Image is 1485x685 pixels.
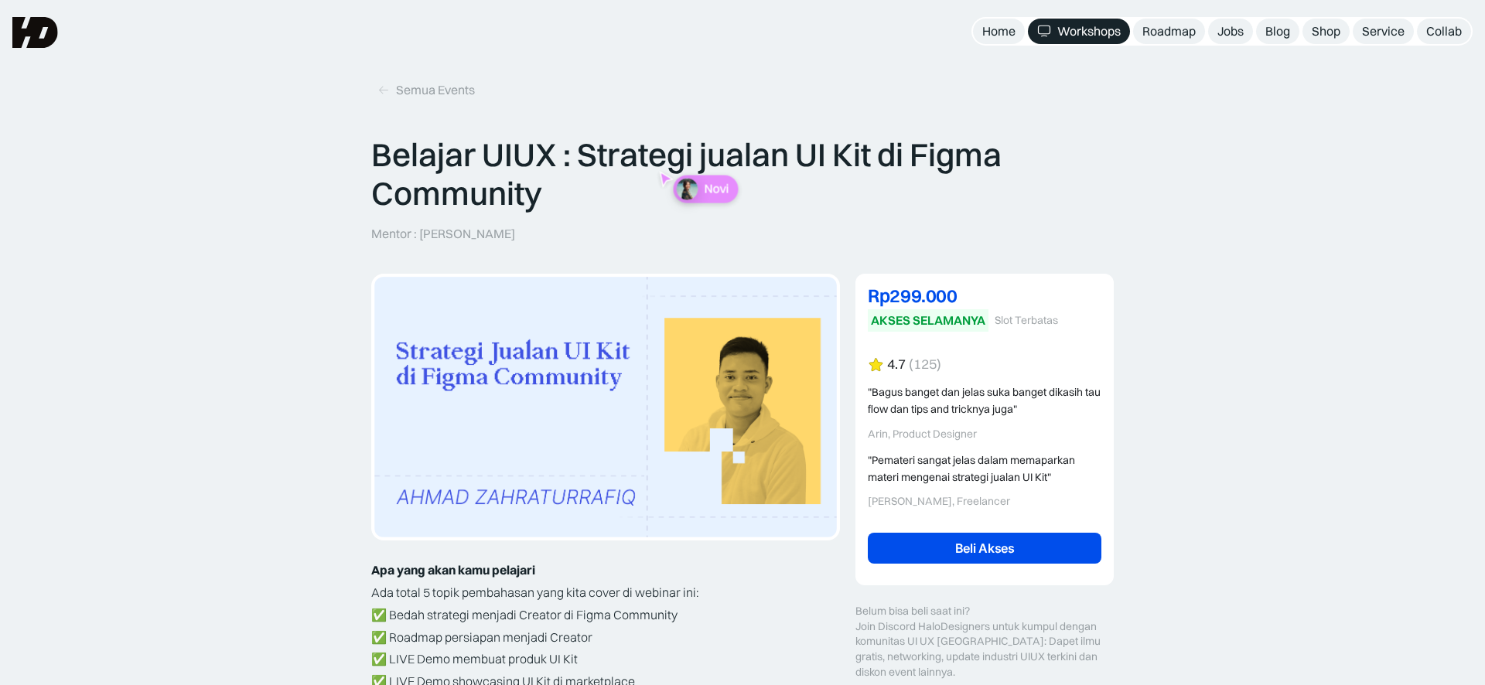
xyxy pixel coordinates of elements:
p: Novi [704,182,729,196]
div: "Pemateri sangat jelas dalam memaparkan materi mengenai strategi jualan UI Kit" [868,452,1101,486]
div: 4.7 [887,356,906,373]
a: Shop [1302,19,1350,44]
div: Workshops [1057,23,1121,39]
a: Jobs [1208,19,1253,44]
div: Belum bisa beli saat ini? Join Discord HaloDesigners untuk kumpul dengan komunitas UI UX [GEOGRAP... [855,604,1114,680]
a: Beli Akses [868,533,1101,564]
a: Roadmap [1133,19,1205,44]
div: Roadmap [1142,23,1196,39]
div: Slot Terbatas [995,314,1058,327]
a: Semua Events [371,77,481,103]
div: Rp299.000 [868,286,1101,305]
div: Blog [1265,23,1290,39]
div: AKSES SELAMANYA [871,312,985,329]
div: Collab [1426,23,1462,39]
a: Workshops [1028,19,1130,44]
div: Arin, Product Designer [868,428,1101,441]
a: Home [973,19,1025,44]
p: Ada total 5 topik pembahasan yang kita cover di webinar ini: [371,581,840,604]
div: "Bagus banget dan jelas suka banget dikasih tau flow dan tips and tricknya juga" [868,383,1101,418]
p: Mentor : [PERSON_NAME] [371,226,515,242]
a: Service [1353,19,1414,44]
a: Collab [1417,19,1471,44]
p: Belajar UIUX : Strategi jualan UI Kit di Figma Community [371,135,1114,213]
div: [PERSON_NAME], Freelancer [868,495,1101,508]
div: Shop [1312,23,1340,39]
div: Home [982,23,1016,39]
a: Blog [1256,19,1299,44]
div: Semua Events [396,82,475,98]
div: Service [1362,23,1405,39]
strong: Apa yang akan kamu pelajari [371,562,535,578]
div: (125) [909,356,941,373]
div: Jobs [1217,23,1244,39]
